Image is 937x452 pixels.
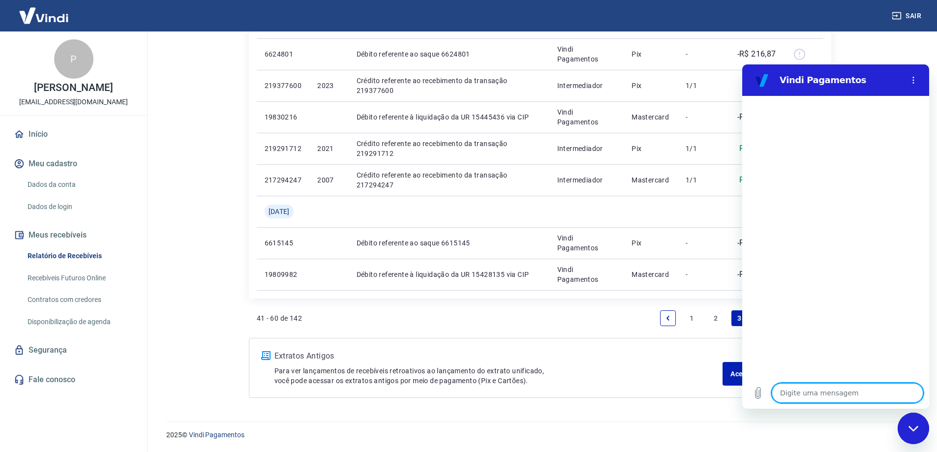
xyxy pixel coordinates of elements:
p: 6615145 [265,238,302,248]
a: Page 1 [684,310,699,326]
a: Início [12,123,135,145]
p: 1/1 [686,175,715,185]
p: R$ 380,06 [739,174,776,186]
p: 219377600 [265,81,302,90]
a: Dados da conta [24,175,135,195]
div: P [54,39,93,79]
p: -R$ 216,87 [737,48,776,60]
p: Vindi Pagamentos [557,107,616,127]
p: 2025 © [166,430,913,440]
a: Disponibilização de agenda [24,312,135,332]
p: 6624801 [265,49,302,59]
p: -R$ 537,93 [737,237,776,249]
a: Acesse Extratos Antigos [723,362,818,386]
p: Pix [632,81,670,90]
iframe: Botão para abrir a janela de mensagens, conversa em andamento [898,413,929,444]
p: 41 - 60 de 142 [257,313,302,323]
p: -R$ 716,20 [737,269,776,280]
p: Vindi Pagamentos [557,233,616,253]
a: Previous page [660,310,676,326]
p: [PERSON_NAME] [34,83,113,93]
p: Débito referente ao saque 6615145 [357,238,542,248]
p: Mastercard [632,112,670,122]
p: Crédito referente ao recebimento da transação 217294247 [357,170,542,190]
p: Pix [632,144,670,153]
p: R$ 216,87 [739,143,776,154]
img: Vindi [12,0,76,30]
img: ícone [261,351,271,360]
a: Segurança [12,339,135,361]
p: Intermediador [557,175,616,185]
p: [EMAIL_ADDRESS][DOMAIN_NAME] [19,97,128,107]
a: Relatório de Recebíveis [24,246,135,266]
p: Débito referente ao saque 6624801 [357,49,542,59]
p: -R$ 380,06 [737,111,776,123]
p: 1/1 [686,144,715,153]
p: Mastercard [632,270,670,279]
p: Crédito referente ao recebimento da transação 219291712 [357,139,542,158]
p: Intermediador [557,144,616,153]
p: Extratos Antigos [274,350,723,362]
p: - [686,238,715,248]
button: Sair [890,7,925,25]
p: 19809982 [265,270,302,279]
a: Contratos com credores [24,290,135,310]
iframe: Janela de mensagens [742,64,929,409]
p: Débito referente à liquidação da UR 15428135 via CIP [357,270,542,279]
p: 19830216 [265,112,302,122]
button: Meus recebíveis [12,224,135,246]
p: Vindi Pagamentos [557,44,616,64]
p: Pix [632,49,670,59]
a: Page 3 is your current page [731,310,747,326]
a: Vindi Pagamentos [189,431,244,439]
button: Meu cadastro [12,153,135,175]
p: 2007 [317,175,340,185]
ul: Pagination [656,306,823,330]
a: Recebíveis Futuros Online [24,268,135,288]
p: Crédito referente ao recebimento da transação 219377600 [357,76,542,95]
p: Pix [632,238,670,248]
p: Mastercard [632,175,670,185]
p: 1/1 [686,81,715,90]
p: 2023 [317,81,340,90]
p: 2021 [317,144,340,153]
p: Para ver lançamentos de recebíveis retroativos ao lançamento do extrato unificado, você pode aces... [274,366,723,386]
p: Débito referente à liquidação da UR 15445436 via CIP [357,112,542,122]
p: Intermediador [557,81,616,90]
a: Dados de login [24,197,135,217]
p: - [686,49,715,59]
p: 217294247 [265,175,302,185]
p: Vindi Pagamentos [557,265,616,284]
a: Page 2 [708,310,724,326]
p: 219291712 [265,144,302,153]
a: Fale conosco [12,369,135,391]
p: - [686,270,715,279]
span: [DATE] [269,207,290,216]
p: - [686,112,715,122]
